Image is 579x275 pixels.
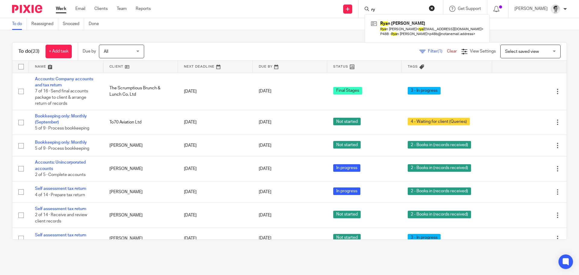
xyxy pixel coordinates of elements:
[35,89,88,106] span: 7 of 16 · Send final accounts package to client & arrange return of records
[35,114,87,124] a: Bookkeeping only: Monthly (September)
[35,77,93,87] a: Accounts: Company accounts and tax return
[178,156,252,181] td: [DATE]
[428,49,447,53] span: Filter
[104,50,108,54] span: All
[31,49,40,54] span: (23)
[333,164,360,172] span: In progress
[447,49,457,53] a: Clear
[333,141,361,149] span: Not started
[46,45,72,58] a: + Add task
[94,6,108,12] a: Clients
[259,213,271,217] span: [DATE]
[35,160,86,171] a: Accounts: Unincorporated accounts
[178,203,252,228] td: [DATE]
[259,190,271,194] span: [DATE]
[35,126,89,131] span: 5 of 9 · Process bookkeeping
[75,6,85,12] a: Email
[89,18,103,30] a: Done
[408,234,441,241] span: 3 - In progress
[103,156,178,181] td: [PERSON_NAME]
[136,6,151,12] a: Reports
[35,239,85,244] span: 4 of 14 · Prepare tax return
[103,135,178,156] td: [PERSON_NAME]
[408,164,471,172] span: 2 - Books in (records received)
[178,135,252,156] td: [DATE]
[408,118,470,125] span: 4 - Waiting for client (Queries)
[35,140,87,145] a: Bookkeeping only: Monthly
[35,146,89,151] span: 5 of 9 · Process bookkeeping
[429,5,435,11] button: Clear
[505,50,539,54] span: Select saved view
[408,65,418,68] span: Tags
[103,228,178,249] td: [PERSON_NAME]
[259,120,271,124] span: [DATE]
[178,181,252,203] td: [DATE]
[438,49,442,53] span: (1)
[178,228,252,249] td: [DATE]
[408,87,441,94] span: 3 - In progress
[18,48,40,55] h1: To do
[259,143,271,148] span: [DATE]
[259,167,271,171] span: [DATE]
[408,141,471,149] span: 2 - Books in (records received)
[514,6,548,12] p: [PERSON_NAME]
[103,110,178,135] td: To70 Aviation Ltd
[35,173,86,177] span: 2 of 5 · Complete accounts
[333,234,361,241] span: Not started
[117,6,127,12] a: Team
[333,211,361,218] span: Not started
[333,118,361,125] span: Not started
[31,18,58,30] a: Reassigned
[35,187,86,191] a: Self assessment tax return
[12,5,42,13] img: Pixie
[333,187,360,195] span: In progress
[63,18,84,30] a: Snoozed
[35,213,87,224] span: 2 of 14 · Receive and review client records
[56,6,66,12] a: Work
[35,207,86,211] a: Self assessment tax return
[35,193,85,197] span: 4 of 14 · Prepare tax return
[103,203,178,228] td: [PERSON_NAME]
[371,7,425,13] input: Search
[178,73,252,110] td: [DATE]
[103,73,178,110] td: The Scrumptious Brunch & Lunch Co. Ltd
[103,181,178,203] td: [PERSON_NAME]
[259,236,271,241] span: [DATE]
[470,49,496,53] span: View Settings
[35,233,86,237] a: Self assessment tax return
[333,87,362,94] span: Final Stages
[178,110,252,135] td: [DATE]
[83,48,96,54] p: Due by
[259,89,271,94] span: [DATE]
[408,187,471,195] span: 2 - Books in (records received)
[408,211,471,218] span: 2 - Books in (records received)
[458,7,481,11] span: Get Support
[551,4,560,14] img: Adam_2025.jpg
[12,18,27,30] a: To do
